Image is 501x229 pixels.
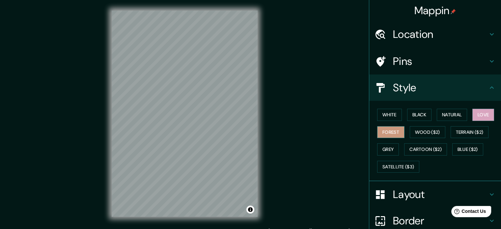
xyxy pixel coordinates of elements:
div: Layout [369,181,501,208]
div: Pins [369,48,501,74]
button: Blue ($2) [452,143,483,156]
h4: Border [393,214,488,227]
div: Style [369,74,501,101]
h4: Mappin [414,4,456,17]
button: Grey [377,143,399,156]
h4: Location [393,28,488,41]
img: pin-icon.png [451,9,456,14]
button: Cartoon ($2) [404,143,447,156]
button: Toggle attribution [246,206,254,214]
button: Forest [377,126,404,138]
h4: Pins [393,55,488,68]
iframe: Help widget launcher [442,203,494,222]
button: Terrain ($2) [451,126,489,138]
h4: Style [393,81,488,94]
button: Wood ($2) [410,126,445,138]
button: Black [407,109,432,121]
button: White [377,109,402,121]
button: Love [472,109,494,121]
div: Location [369,21,501,47]
h4: Layout [393,188,488,201]
button: Satellite ($3) [377,161,419,173]
button: Natural [437,109,467,121]
canvas: Map [112,11,258,217]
